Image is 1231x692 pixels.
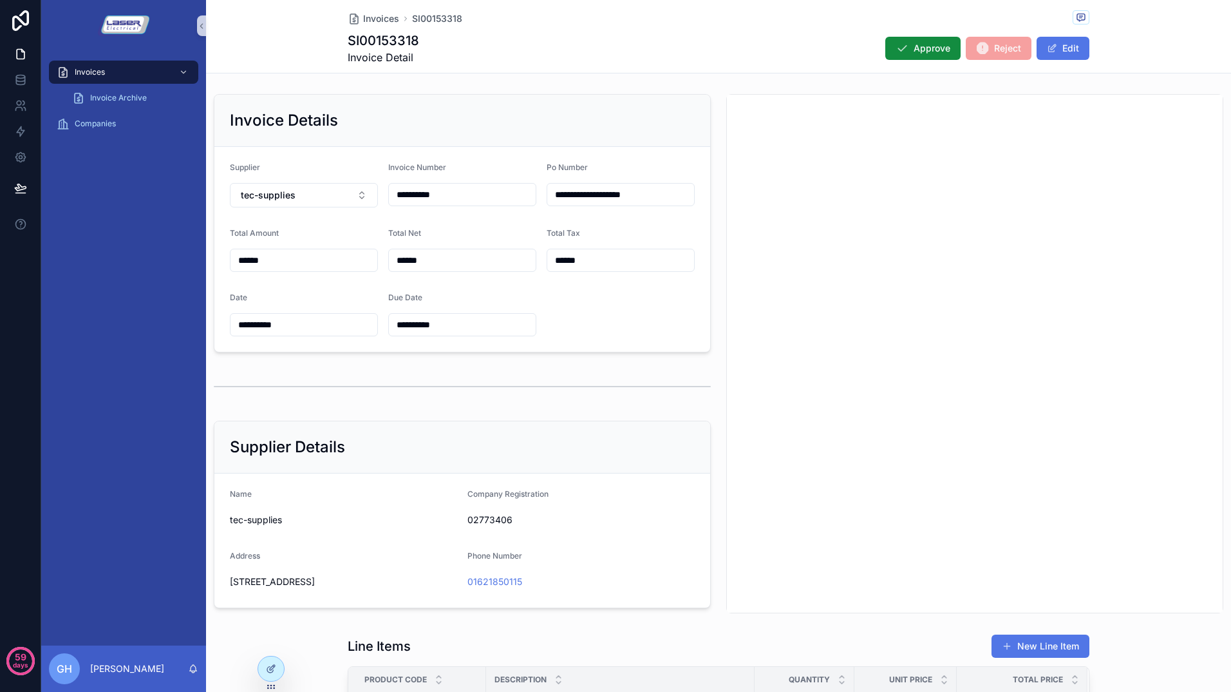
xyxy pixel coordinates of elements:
[230,575,457,588] span: [STREET_ADDRESS]
[75,67,105,77] span: Invoices
[230,489,252,499] span: Name
[388,162,446,172] span: Invoice Number
[230,551,260,561] span: Address
[363,12,399,25] span: Invoices
[75,119,116,129] span: Companies
[348,32,419,50] h1: SI00153318
[230,514,457,526] span: tec-supplies
[49,61,198,84] a: Invoices
[547,228,580,238] span: Total Tax
[230,162,260,172] span: Supplier
[241,189,296,202] span: tec-supplies
[914,42,950,55] span: Approve
[388,228,421,238] span: Total Net
[15,651,26,664] p: 59
[57,661,72,677] span: GH
[991,635,1089,658] button: New Line Item
[467,489,549,499] span: Company Registration
[789,675,830,685] span: Quantity
[13,656,28,674] p: days
[467,575,522,588] a: 01621850115
[230,110,338,131] h2: Invoice Details
[467,551,522,561] span: Phone Number
[388,293,422,302] span: Due Date
[467,514,695,526] span: 02773406
[494,675,547,685] span: Description
[230,293,247,302] span: Date
[727,95,1223,613] iframe: pdf-iframe
[90,93,147,103] span: Invoice Archive
[230,437,345,457] h2: Supplier Details
[889,675,932,685] span: Unit Price
[1037,37,1089,60] button: Edit
[348,637,411,655] h1: Line Items
[230,228,279,238] span: Total Amount
[885,37,961,60] button: Approve
[547,162,588,172] span: Po Number
[348,12,399,25] a: Invoices
[412,12,462,25] a: SI00153318
[64,86,198,110] a: Invoice Archive
[41,52,206,152] div: scrollable content
[49,112,198,135] a: Companies
[90,662,164,675] p: [PERSON_NAME]
[98,15,149,36] img: App logo
[230,183,378,207] button: Select Button
[348,50,419,65] span: Invoice Detail
[1013,675,1063,685] span: Total Price
[364,675,427,685] span: Product Code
